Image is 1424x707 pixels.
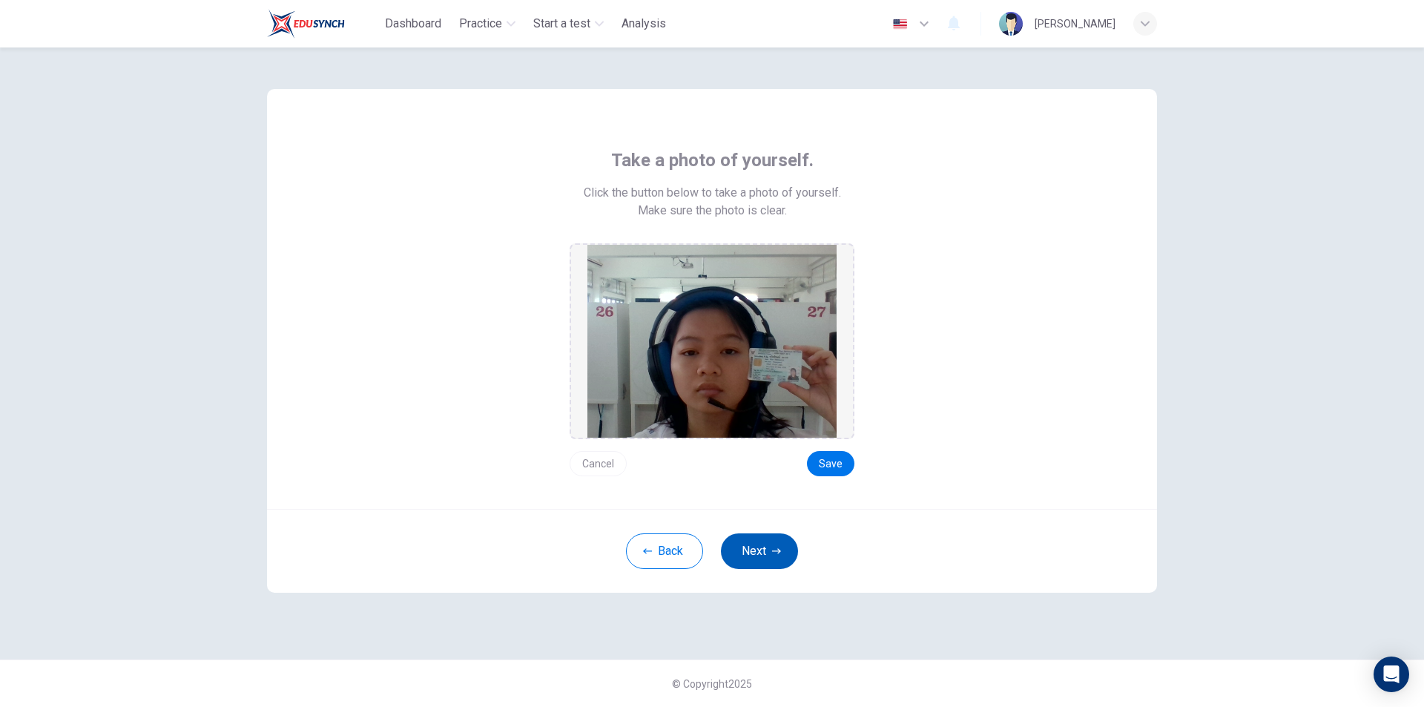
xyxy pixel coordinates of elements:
button: Practice [453,10,521,37]
span: Make sure the photo is clear. [638,202,787,220]
button: Back [626,533,703,569]
div: [PERSON_NAME] [1035,15,1115,33]
img: Profile picture [999,12,1023,36]
img: preview screemshot [587,245,837,438]
button: Analysis [616,10,672,37]
button: Next [721,533,798,569]
span: © Copyright 2025 [672,678,752,690]
a: Train Test logo [267,9,379,39]
button: Dashboard [379,10,447,37]
img: en [891,19,909,30]
button: Save [807,451,854,476]
span: Start a test [533,15,590,33]
span: Click the button below to take a photo of yourself. [584,184,841,202]
span: Take a photo of yourself. [611,148,814,172]
span: Analysis [622,15,666,33]
div: Open Intercom Messenger [1374,657,1409,692]
span: Practice [459,15,502,33]
span: Dashboard [385,15,441,33]
button: Cancel [570,451,627,476]
img: Train Test logo [267,9,345,39]
button: Start a test [527,10,610,37]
